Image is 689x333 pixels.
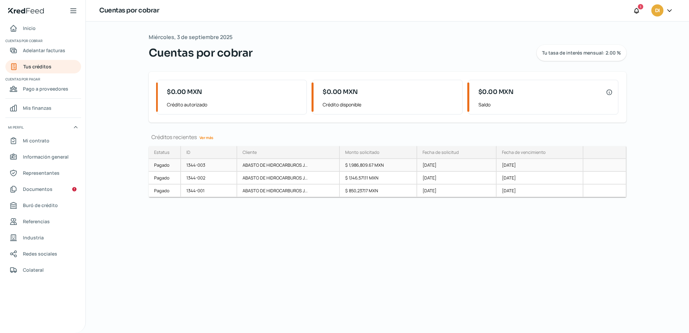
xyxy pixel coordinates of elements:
[423,149,459,155] div: Fecha de solicitud
[502,149,546,155] div: Fecha de vencimiento
[5,44,81,57] a: Adelantar facturas
[23,62,51,71] span: Tus créditos
[478,100,613,109] span: Saldo
[99,6,159,15] h1: Cuentas por cobrar
[5,82,81,96] a: Pago a proveedores
[323,88,358,97] span: $0.00 MXN
[149,45,253,61] span: Cuentas por cobrar
[345,149,379,155] div: Monto solicitado
[497,185,583,197] div: [DATE]
[5,182,81,196] a: Documentos
[149,172,181,185] a: Pagado
[23,169,60,177] span: Representantes
[23,249,57,258] span: Redes sociales
[23,233,44,242] span: Industria
[5,231,81,244] a: Industria
[237,185,340,197] div: ABASTO DE HIDROCARBUROS J...
[23,46,65,55] span: Adelantar facturas
[181,172,238,185] div: 1344-002
[23,185,52,193] span: Documentos
[23,266,44,274] span: Colateral
[478,88,514,97] span: $0.00 MXN
[23,217,50,226] span: Referencias
[5,22,81,35] a: Inicio
[181,159,238,172] div: 1344-003
[5,101,81,115] a: Mis finanzas
[5,76,80,82] span: Cuentas por pagar
[149,133,626,141] div: Créditos recientes
[23,24,36,32] span: Inicio
[5,263,81,277] a: Colateral
[417,185,497,197] div: [DATE]
[237,172,340,185] div: ABASTO DE HIDROCARBUROS J...
[340,185,417,197] div: $ 850,237.17 MXN
[149,32,232,42] span: Miércoles, 3 de septiembre 2025
[340,159,417,172] div: $ 1,986,809.67 MXN
[5,38,80,44] span: Cuentas por cobrar
[23,104,51,112] span: Mis finanzas
[497,159,583,172] div: [DATE]
[167,88,202,97] span: $0.00 MXN
[5,199,81,212] a: Buró de crédito
[5,134,81,147] a: Mi contrato
[237,159,340,172] div: ABASTO DE HIDROCARBUROS J...
[181,185,238,197] div: 1344-001
[417,172,497,185] div: [DATE]
[167,100,301,109] span: Crédito autorizado
[5,60,81,73] a: Tus créditos
[5,166,81,180] a: Representantes
[23,85,68,93] span: Pago a proveedores
[5,247,81,261] a: Redes sociales
[23,136,49,145] span: Mi contrato
[243,149,257,155] div: Cliente
[197,132,216,143] a: Ver más
[640,4,641,10] span: 1
[186,149,190,155] div: ID
[417,159,497,172] div: [DATE]
[23,201,58,209] span: Buró de crédito
[149,159,181,172] a: Pagado
[5,150,81,164] a: Información general
[8,124,24,130] span: Mi perfil
[5,215,81,228] a: Referencias
[23,153,69,161] span: Información general
[340,172,417,185] div: $ 1,146,571.11 MXN
[542,51,621,55] span: Tu tasa de interés mensual: 2.00 %
[497,172,583,185] div: [DATE]
[154,149,170,155] div: Estatus
[323,100,457,109] span: Crédito disponible
[149,185,181,197] a: Pagado
[655,7,660,15] span: DI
